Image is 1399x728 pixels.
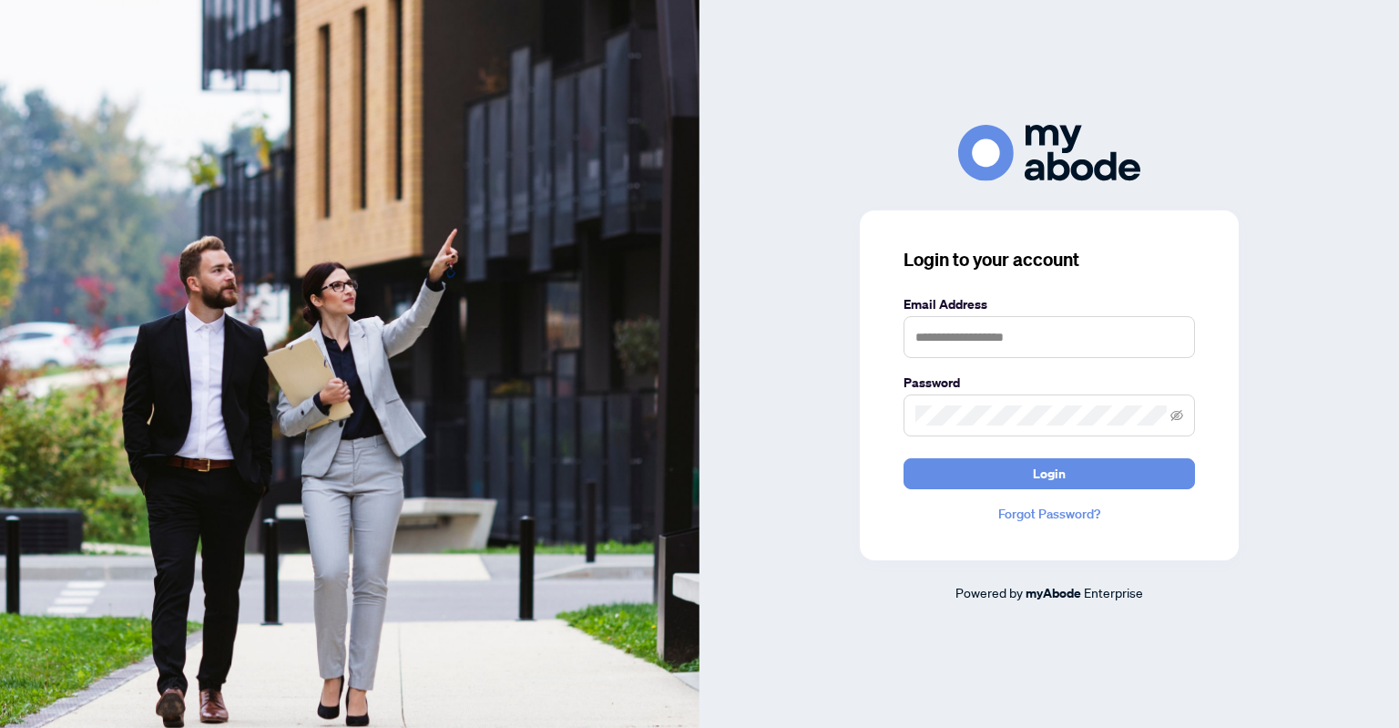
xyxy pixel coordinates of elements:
span: Enterprise [1084,584,1143,600]
button: Login [904,458,1195,489]
label: Password [904,373,1195,393]
span: Login [1033,459,1066,488]
label: Email Address [904,294,1195,314]
h3: Login to your account [904,247,1195,272]
span: eye-invisible [1170,409,1183,422]
a: Forgot Password? [904,504,1195,524]
img: ma-logo [958,125,1140,180]
a: myAbode [1026,583,1081,603]
span: Powered by [955,584,1023,600]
